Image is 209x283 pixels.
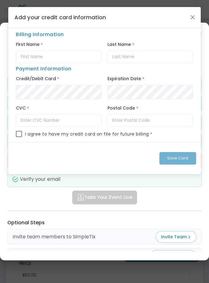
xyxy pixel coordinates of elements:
label: Last Name [107,40,131,49]
h4: Add your credit card information [14,13,106,21]
input: Last Name [107,51,193,63]
span: Billing Information [13,31,196,40]
label: Expiration Date [107,75,141,83]
iframe: reCAPTCHA [16,146,109,170]
label: First Name [16,40,39,49]
span: I agree to have my credit card on file for future billing [25,131,149,137]
input: Enter CVC Number [16,114,101,127]
label: CVC [16,104,26,113]
label: Credit/Debit Card [16,75,56,83]
input: Enter Postal Code [107,114,193,127]
span: Payment Information [16,65,72,72]
button: Close [188,13,196,21]
input: First Name [16,51,101,63]
label: Postal Code [107,104,135,113]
